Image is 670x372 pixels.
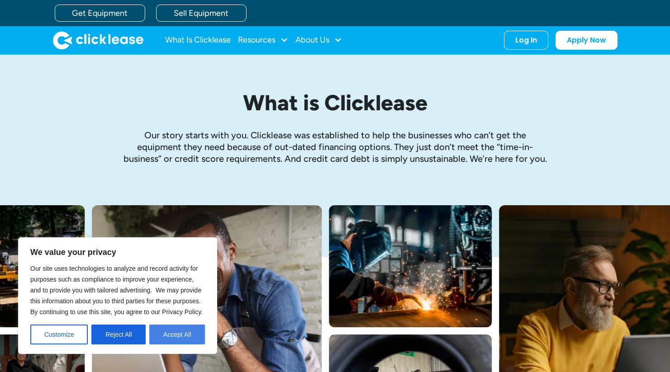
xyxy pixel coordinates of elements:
[30,265,203,315] span: Our site uses technologies to analyze and record activity for purposes such as compliance to impr...
[55,5,145,22] a: Get Equipment
[329,205,492,327] img: A welder in a large mask working on a large pipe
[53,31,143,49] img: Clicklease logo
[515,36,537,45] div: Log In
[18,237,217,354] div: We value your privacy
[149,325,205,344] button: Accept All
[295,31,342,49] div: About Us
[156,5,247,22] a: Sell Equipment
[556,31,618,50] a: Apply Now
[91,325,146,344] button: Reject All
[30,247,205,258] p: We value your privacy
[165,31,231,49] a: What Is Clicklease
[123,129,548,165] p: Our story starts with you. Clicklease was established to help the businesses who can’t get the eq...
[30,325,88,344] button: Customize
[123,91,548,115] h1: What is Clicklease
[53,31,143,49] a: home
[238,31,288,49] div: Resources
